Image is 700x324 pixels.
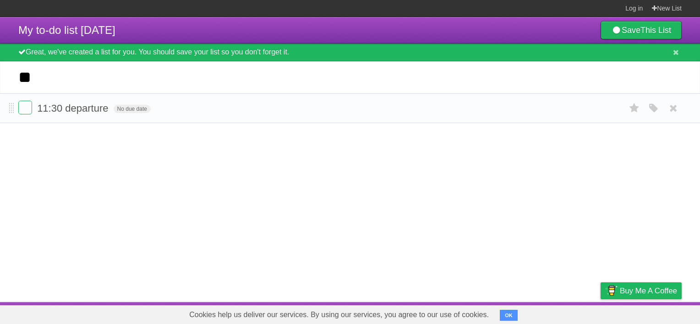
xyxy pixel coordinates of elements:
[605,283,618,298] img: Buy me a coffee
[601,21,682,39] a: SaveThis List
[18,101,32,114] label: Done
[509,304,546,322] a: Developers
[620,283,677,299] span: Buy me a coffee
[114,105,151,113] span: No due date
[500,310,518,321] button: OK
[18,24,115,36] span: My to-do list [DATE]
[589,304,612,322] a: Privacy
[624,304,682,322] a: Suggest a feature
[601,282,682,299] a: Buy me a coffee
[180,306,498,324] span: Cookies help us deliver our services. By using our services, you agree to our use of cookies.
[626,101,643,116] label: Star task
[640,26,671,35] b: This List
[479,304,498,322] a: About
[558,304,578,322] a: Terms
[37,103,110,114] span: 11:30 departure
